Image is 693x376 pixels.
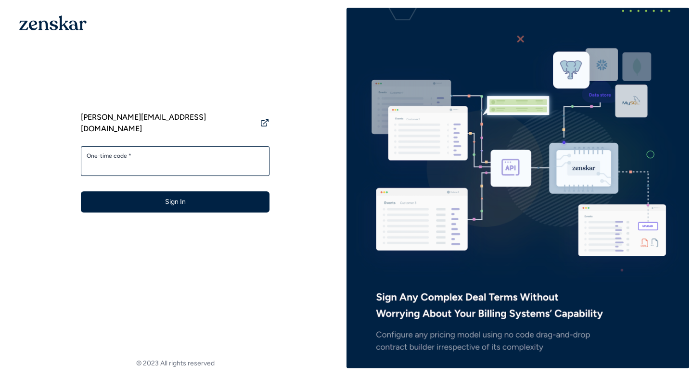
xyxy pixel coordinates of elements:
footer: © 2023 All rights reserved [4,359,346,368]
button: Sign In [81,191,269,213]
label: One-time code * [87,152,264,160]
span: [PERSON_NAME][EMAIL_ADDRESS][DOMAIN_NAME] [81,112,256,135]
img: 1OGAJ2xQqyY4LXKgY66KYq0eOWRCkrZdAb3gUhuVAqdWPZE9SRJmCz+oDMSn4zDLXe31Ii730ItAGKgCKgCCgCikA4Av8PJUP... [19,15,87,30]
